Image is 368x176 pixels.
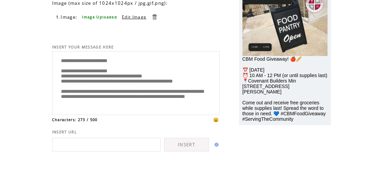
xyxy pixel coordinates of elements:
a: INSERT [164,138,209,151]
span: INSERT YOUR MESSAGE HERE [52,45,114,49]
span: Image: [61,14,77,20]
img: help.gif [212,143,219,147]
span: CBM Food Giveaway! 🍎🥖 📅 [DATE] ⏰ 10 AM - 12 PM (or until supplies last) 📍Covenant Builders Min [S... [242,56,327,122]
a: Delete this item [151,14,158,20]
span: Characters: 273 / 500 [52,117,98,122]
span: Image Uploaded [82,15,117,19]
span: 1. [56,15,60,19]
a: Edit Image [122,14,146,20]
span: INSERT URL [52,130,77,134]
span: 😀 [213,117,219,123]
